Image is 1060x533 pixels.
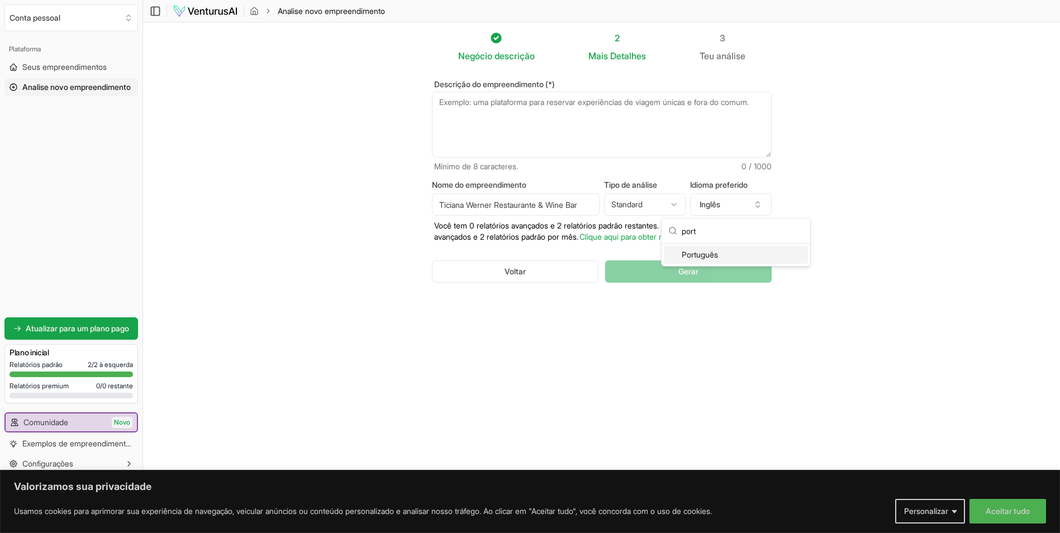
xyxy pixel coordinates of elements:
div: 2 [588,31,646,45]
span: Exemplos de empreendimentos [22,438,134,449]
div: 3 [700,31,745,45]
span: Seus empreendimentos [22,61,107,73]
span: 0/0 restante [96,382,133,391]
button: Personalizar [895,499,965,524]
a: Seus empreendimentos [4,58,138,76]
label: Descrição do empreendimento (*) [432,80,772,88]
span: descrição [495,50,535,61]
label: Nome do empreendimento [432,181,600,189]
button: Aceitar tudo [969,499,1046,524]
input: Nome do empreendimento opcional [432,193,600,216]
span: Relatórios padrão [9,360,63,369]
span: Atualizar para um plano pago [26,323,129,334]
span: 0 / 1000 [741,161,772,172]
a: Clique aqui para obter mais relatórios avançados. [579,232,750,241]
font: Inglês [700,199,720,210]
span: Comunidade [23,417,68,428]
font: Português [682,249,718,260]
span: Negócio [458,49,492,63]
a: ComunidadeNovo [6,413,137,431]
h3: Plano inicial [9,347,133,358]
span: Teu [700,49,714,63]
nav: migalhas de pão [250,6,385,17]
span: 2/2 à esquerda [88,360,133,369]
a: Analise novo empreendimento [4,78,138,96]
span: Mínimo de 8 caracteres. [434,161,518,172]
span: Relatórios premium [9,382,69,391]
button: Configurações [4,455,138,473]
label: Idioma preferido [690,181,772,189]
span: análise [716,50,745,61]
font: Conta pessoal [9,12,60,23]
img: logotipo [173,4,238,18]
a: Exemplos de empreendimentos [4,435,138,453]
p: Você tem 0 relatórios avançados e 2 relatórios padrão restantes. Você recebe 0 relatórios avançad... [432,220,772,242]
span: Mais [588,49,608,63]
p: Usamos cookies para aprimorar sua experiência de navegação, veicular anúncios ou conteúdo persona... [14,505,712,518]
span: Novo [112,417,132,428]
p: Valorizamos sua privacidade [14,480,1046,493]
input: Pesquisar idioma... [682,218,804,243]
a: Atualizar para um plano pago [4,317,138,340]
div: Plataforma [4,40,138,58]
label: Tipo de análise [604,181,686,189]
button: Voltar [432,260,599,283]
span: Analise novo empreendimento [22,82,131,93]
button: Selecione uma organização [4,4,138,31]
span: Detalhes [610,50,646,61]
span: Configurações [22,458,73,469]
span: Analise novo empreendimento [278,6,385,17]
